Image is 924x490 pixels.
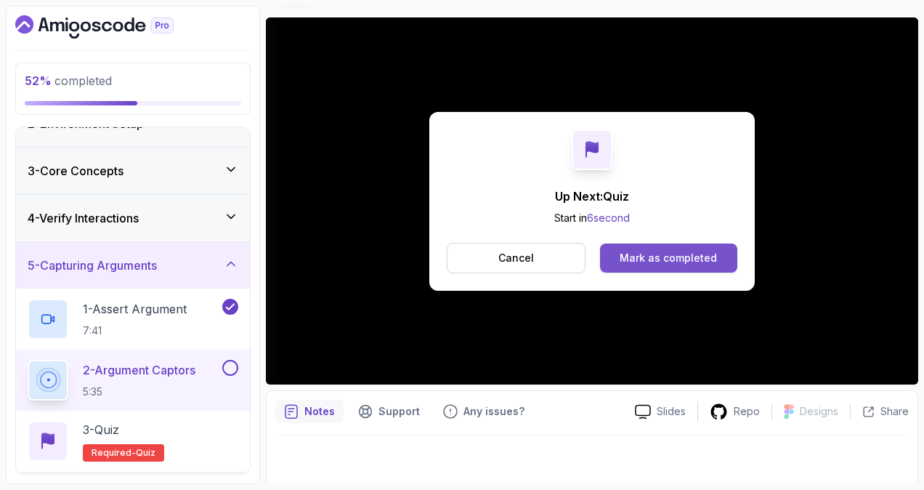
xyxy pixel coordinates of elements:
[275,400,344,423] button: notes button
[28,162,123,180] h3: 3 - Core Concepts
[83,300,187,318] p: 1 - Assert Argument
[304,404,335,419] p: Notes
[498,251,534,265] p: Cancel
[28,209,139,227] h3: 4 - Verify Interactions
[28,421,238,462] button: 3-QuizRequired-quiz
[25,73,112,88] span: completed
[600,244,737,273] button: Mark as completed
[447,243,585,273] button: Cancel
[83,385,195,399] p: 5:35
[800,404,838,419] p: Designs
[92,447,136,459] span: Required-
[136,447,155,459] span: quiz
[15,15,207,39] a: Dashboard
[378,404,420,419] p: Support
[266,17,918,385] iframe: 2 - ArgumentCaptors
[28,360,238,401] button: 2-Argument Captors5:35
[850,404,909,419] button: Share
[623,404,697,419] a: Slides
[554,188,630,205] p: Up Next: Quiz
[434,400,533,423] button: Feedback button
[349,400,429,423] button: Support button
[620,251,717,265] div: Mark as completed
[734,404,760,419] p: Repo
[657,404,686,419] p: Slides
[25,73,52,88] span: 52 %
[16,148,250,194] button: 3-Core Concepts
[463,404,524,419] p: Any issues?
[16,242,250,289] button: 5-Capturing Arguments
[554,211,630,225] p: Start in
[698,403,771,421] a: Repo
[28,299,238,340] button: 1-Assert Argument7:41
[83,324,187,338] p: 7:41
[16,195,250,241] button: 4-Verify Interactions
[83,421,119,438] p: 3 - Quiz
[83,361,195,379] p: 2 - Argument Captors
[587,212,630,224] span: 6 second
[28,257,157,274] h3: 5 - Capturing Arguments
[880,404,909,419] p: Share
